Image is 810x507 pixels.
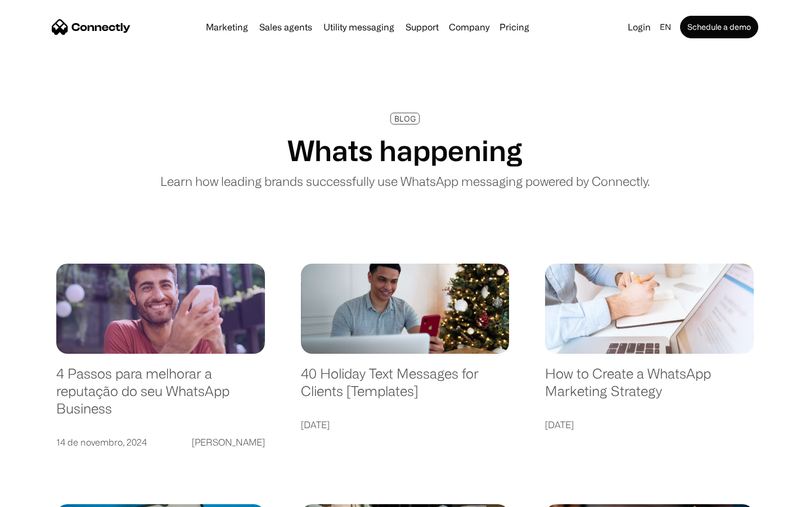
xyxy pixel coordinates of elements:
a: Login [623,19,655,35]
a: Marketing [201,23,253,32]
div: [DATE] [545,417,574,433]
a: home [52,19,130,35]
div: [PERSON_NAME] [192,434,265,450]
a: Pricing [495,23,534,32]
a: Support [401,23,443,32]
ul: Language list [22,487,67,503]
a: How to Create a WhatsApp Marketing Strategy [545,365,754,411]
a: 4 Passos para melhorar a reputação do seu WhatsApp Business [56,365,265,428]
div: [DATE] [301,417,330,433]
div: Company [445,19,493,35]
div: BLOG [394,114,416,123]
h1: Whats happening [287,134,523,167]
a: Utility messaging [319,23,399,32]
div: 14 de novembro, 2024 [56,434,147,450]
div: Company [449,19,489,35]
a: Sales agents [255,23,317,32]
div: en [660,19,671,35]
aside: Language selected: English [11,487,67,503]
a: 40 Holiday Text Messages for Clients [Templates] [301,365,510,411]
p: Learn how leading brands successfully use WhatsApp messaging powered by Connectly. [160,172,650,190]
a: Schedule a demo [680,16,758,38]
div: en [655,19,678,35]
